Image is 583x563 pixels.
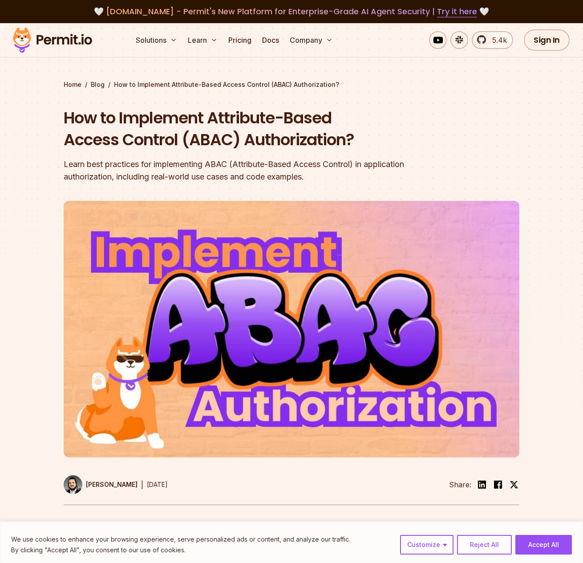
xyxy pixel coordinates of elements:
p: By clicking "Accept All", you consent to our use of cookies. [11,545,350,555]
a: Blog [91,80,105,89]
span: [DOMAIN_NAME] - Permit's New Platform for Enterprise-Grade AI Agent Security | [106,6,477,17]
button: Reject All [457,535,512,555]
div: 🤍 🤍 [21,5,562,18]
button: Solutions [132,31,181,49]
img: facebook [493,479,503,490]
a: Pricing [225,31,255,49]
p: We use cookies to enhance your browsing experience, serve personalized ads or content, and analyz... [11,534,350,545]
img: Gabriel L. Manor [64,475,82,494]
h1: How to Implement Attribute-Based Access Control (ABAC) Authorization? [64,107,405,151]
img: How to Implement Attribute-Based Access Control (ABAC) Authorization? [64,201,519,457]
a: [PERSON_NAME] [64,475,138,494]
time: [DATE] [147,481,168,488]
button: Customize [400,535,453,555]
div: Learn best practices for implementing ABAC (Attribute-Based Access Control) in application author... [64,158,405,183]
button: Accept All [515,535,572,555]
img: Permit logo [9,25,96,55]
button: Learn [184,31,221,49]
p: [PERSON_NAME] [86,480,138,489]
a: Home [64,80,81,89]
div: / / [64,80,519,89]
button: Company [286,31,336,49]
a: Docs [259,31,283,49]
a: Try it here [437,6,477,17]
img: twitter [510,480,518,489]
li: Share: [449,479,471,490]
img: linkedin [477,479,487,490]
a: 5.4k [472,31,513,49]
span: 5.4k [487,35,507,45]
a: Sign In [524,29,570,51]
div: | [141,479,143,490]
